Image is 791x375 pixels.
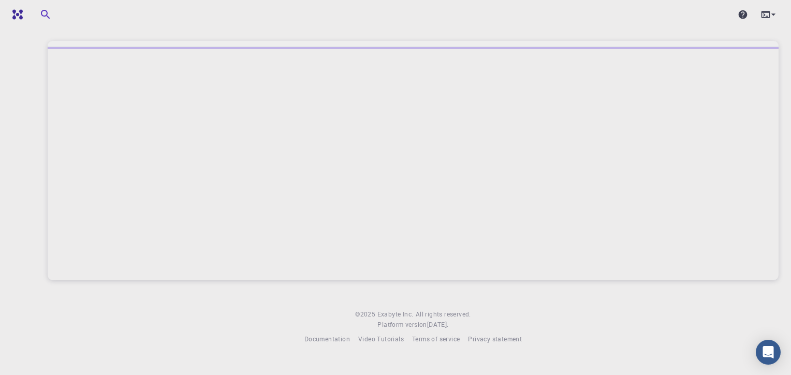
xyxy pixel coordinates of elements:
a: Video Tutorials [358,334,404,344]
span: Platform version [377,320,427,330]
span: Terms of service [412,335,460,343]
span: Privacy statement [468,335,522,343]
a: Documentation [304,334,350,344]
span: [DATE] . [427,320,449,328]
span: © 2025 [355,309,377,320]
div: Open Intercom Messenger [756,340,781,365]
span: Exabyte Inc. [377,310,414,318]
a: Terms of service [412,334,460,344]
span: All rights reserved. [416,309,471,320]
span: Documentation [304,335,350,343]
a: Privacy statement [468,334,522,344]
a: [DATE]. [427,320,449,330]
a: Exabyte Inc. [377,309,414,320]
span: Video Tutorials [358,335,404,343]
img: logo [8,9,23,20]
